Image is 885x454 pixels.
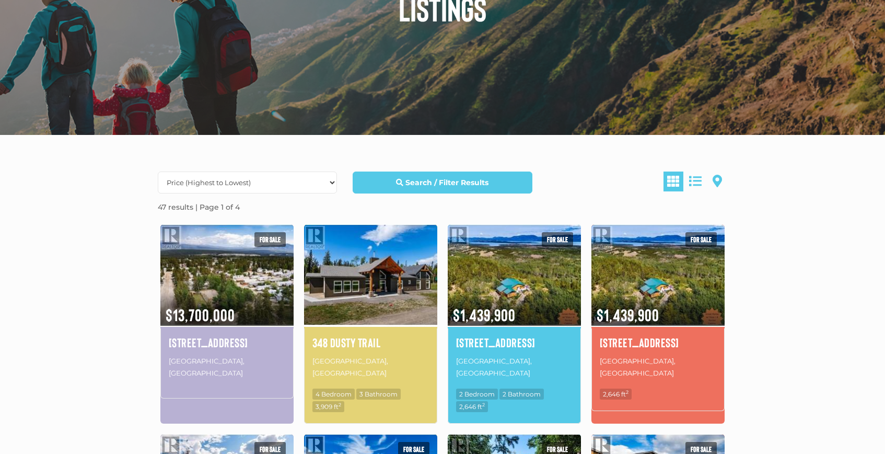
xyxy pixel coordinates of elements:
[312,334,429,351] a: 348 Dusty Trail
[456,334,573,351] a: [STREET_ADDRESS]
[312,389,355,400] span: 4 Bedroom
[160,291,294,326] span: $13,700,000
[591,223,725,327] img: 1745 NORTH KLONDIKE HIGHWAY, Whitehorse North, Yukon
[685,232,717,247] span: For sale
[600,354,716,381] p: [GEOGRAPHIC_DATA], [GEOGRAPHIC_DATA]
[499,389,544,400] span: 2 Bathroom
[169,334,285,351] a: [STREET_ADDRESS]
[356,389,401,400] span: 3 Bathroom
[542,232,573,247] span: For sale
[405,178,488,187] strong: Search / Filter Results
[626,389,628,395] sup: 2
[353,172,532,194] a: Search / Filter Results
[169,354,285,381] p: [GEOGRAPHIC_DATA], [GEOGRAPHIC_DATA]
[600,334,716,351] a: [STREET_ADDRESS]
[160,223,294,327] img: 986 RANGE ROAD, Whitehorse, Yukon
[304,223,437,327] img: 348 DUSTY TRAIL, Whitehorse North, Yukon
[456,354,573,381] p: [GEOGRAPHIC_DATA], [GEOGRAPHIC_DATA]
[312,354,429,381] p: [GEOGRAPHIC_DATA], [GEOGRAPHIC_DATA]
[448,291,581,326] span: $1,439,900
[339,402,341,407] sup: 2
[312,401,344,412] span: 3,909 ft
[456,401,488,412] span: 2,646 ft
[448,223,581,327] img: 1745 NORTH KLONDIKE HIGHWAY, Whitehorse North, Yukon
[254,232,286,247] span: For sale
[158,202,240,212] strong: 47 results | Page 1 of 4
[600,389,632,400] span: 2,646 ft
[482,402,485,407] sup: 2
[591,291,725,326] span: $1,439,900
[456,389,498,400] span: 2 Bedroom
